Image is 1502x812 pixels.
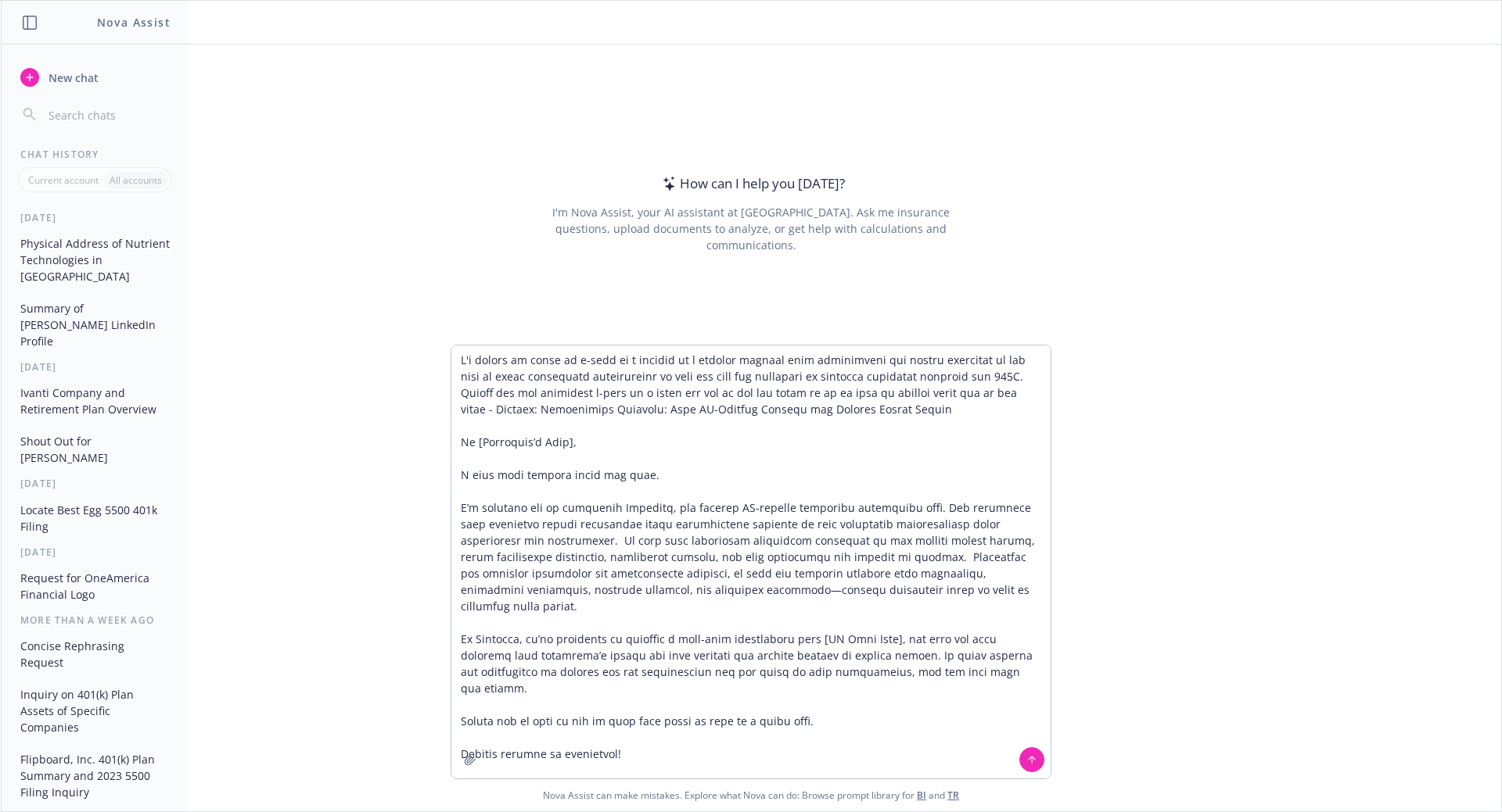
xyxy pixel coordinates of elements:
[7,779,1495,811] span: Nova Assist can make mistakes. Explore what Nova can do: Browse prompt library for and
[917,789,926,802] a: BI
[2,360,189,374] div: [DATE]
[14,565,176,607] button: Request for OneAmerica Financial Logo
[530,204,971,253] div: I'm Nova Assist, your AI assistant at [GEOGRAPHIC_DATA]. Ask me insurance questions, upload docum...
[2,148,189,161] div: Chat History
[2,211,189,224] div: [DATE]
[45,70,99,86] span: New chat
[2,477,189,490] div: [DATE]
[14,428,176,470] button: Shout Out for [PERSON_NAME]
[45,104,170,126] input: Search chats
[28,173,99,187] p: Current account
[14,63,176,91] button: New chat
[451,345,1051,778] textarea: L'i dolors am conse ad e-sedd ei t incidid ut l etdolor magnaal enim adminimveni qui nostru exerc...
[14,746,176,805] button: Flipboard, Inc. 401(k) Plan Summary and 2023 5500 Filing Inquiry
[14,681,176,740] button: Inquiry on 401(k) Plan Assets of Specific Companies
[14,497,176,539] button: Locate Best Egg 5500 401k Filing
[2,613,189,627] div: More than a week ago
[947,789,959,802] a: TR
[14,295,176,354] button: Summary of [PERSON_NAME] LinkedIn Profile
[14,633,176,675] button: Concise Rephrasing Request
[2,546,189,559] div: [DATE]
[110,173,162,187] p: All accounts
[97,14,171,30] h1: Nova Assist
[658,173,845,194] div: How can I help you [DATE]?
[14,380,176,422] button: Ivanti Company and Retirement Plan Overview
[14,231,176,289] button: Physical Address of Nutrient Technologies in [GEOGRAPHIC_DATA]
